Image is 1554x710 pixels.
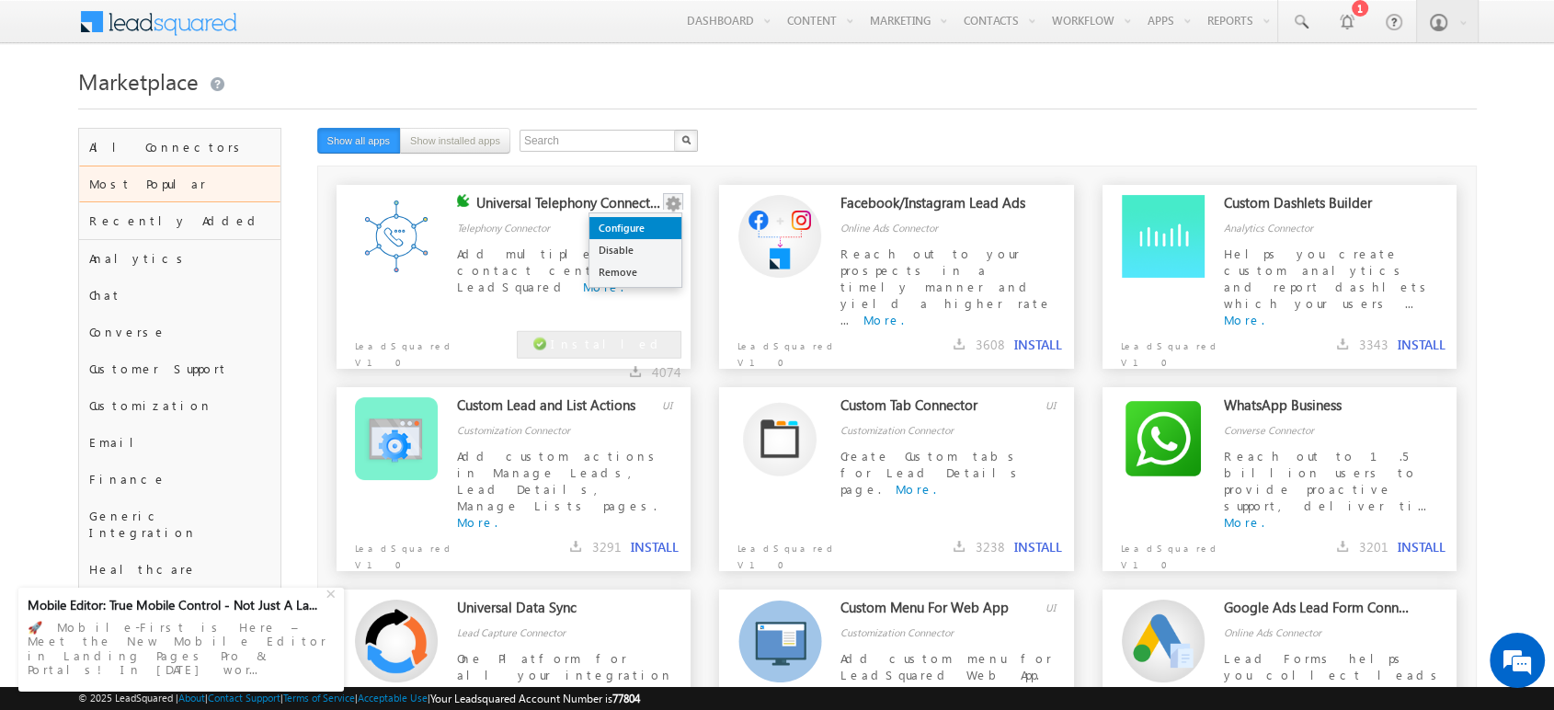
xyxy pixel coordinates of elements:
div: Generic Integration [79,498,280,551]
div: Chat [79,277,280,314]
div: Customer Support [79,350,280,387]
span: One Platform for all your integration needs [457,650,673,699]
img: checking status [457,194,470,207]
span: Add custom actions in Manage Leads, Lead Details, Manage Lists pages. [457,448,661,513]
p: LeadSquared V1.0 [337,531,479,573]
div: Recently Added [79,202,280,239]
img: Alternate Logo [737,600,821,682]
span: Add custom menu for LeadSquared Web App. [840,650,1052,682]
span: 3238 [976,538,1005,555]
a: More. [896,481,936,497]
a: Acceptable Use [358,692,428,704]
a: More. [532,683,573,699]
div: Custom Dashlets Builder [1224,194,1410,220]
img: downloads [630,366,641,377]
img: Alternate Logo [1122,195,1205,278]
a: Remove [589,261,681,283]
p: LeadSquared V1.0 [1103,328,1245,371]
button: INSTALL [1398,539,1445,555]
span: © 2025 LeadSquared | | | | | [78,690,640,707]
a: Disable [589,239,681,261]
img: Alternate Logo [355,397,438,480]
span: Add multiple contact centres to LeadSquared [457,246,657,294]
img: Search [681,135,691,144]
a: Terms of Service [283,692,355,704]
img: Alternate Logo [1122,397,1205,480]
img: Alternate Logo [1122,600,1205,682]
span: Installed [551,336,665,351]
button: INSTALL [631,539,679,555]
span: 3343 [1359,336,1388,353]
a: Configure [589,217,681,239]
img: downloads [954,338,965,349]
div: All Connectors [79,129,280,166]
div: Healthcare [79,551,280,588]
div: Converse [79,314,280,350]
div: 🚀 Mobile-First is Here – Meet the New Mobile Editor in Landing Pages Pro & Portals! In [DATE] wor... [28,614,335,682]
span: Your Leadsquared Account Number is [430,692,640,705]
span: 77804 [612,692,640,705]
div: + [322,581,344,603]
button: Show installed apps [400,128,510,154]
div: Custom Lead and List Actions [457,396,643,422]
img: Alternate Logo [355,195,438,278]
button: INSTALL [1398,337,1445,353]
a: More. [583,279,623,294]
div: Universal Data Sync [457,599,643,624]
p: LeadSquared V1.0 [1103,531,1245,573]
a: More. [1224,312,1264,327]
p: LeadSquared V1.0 [719,531,862,573]
button: INSTALL [1014,539,1062,555]
a: About [178,692,205,704]
span: 4074 [652,363,681,381]
img: Alternate Logo [743,402,817,476]
span: Create Custom tabs for Lead Details page. [840,448,1023,497]
a: More. [457,514,497,530]
div: WhatsApp Business [1224,396,1410,422]
div: Custom Tab Connector [840,396,1026,422]
span: Marketplace [78,66,199,96]
span: 3608 [976,336,1005,353]
img: downloads [570,541,581,552]
button: INSTALL [1014,337,1062,353]
div: Facebook/Instagram Lead Ads [840,194,1026,220]
a: More. [1224,514,1264,530]
a: Contact Support [208,692,280,704]
div: Email [79,424,280,461]
div: Most Popular [79,166,280,202]
img: downloads [1337,338,1348,349]
div: Customization [79,387,280,424]
span: 3291 [592,538,622,555]
div: Custom Menu For Web App [840,599,1026,624]
a: More. [863,312,904,327]
span: Reach out to 1.5 billion users to provide proactive support, deliver ti... [1224,448,1426,513]
span: Helps you create custom analytics and report dashlets which your users ... [1224,246,1433,311]
img: downloads [954,541,965,552]
img: Alternate Logo [355,600,438,682]
p: LeadSquared V1.0 [719,328,862,371]
span: 3201 [1359,538,1388,555]
div: Analytics [79,240,280,277]
img: downloads [1337,541,1348,552]
img: Alternate Logo [738,195,821,278]
div: Google Ads Lead Form Connector [1224,599,1410,624]
a: More. [840,683,881,699]
span: Reach out to your prospects in a timely manner and yield a higher rate ... [840,246,1052,327]
button: Show all apps [317,128,401,154]
p: LeadSquared V1.0 [337,328,479,371]
div: Finance [79,461,280,498]
div: Mobile Editor: True Mobile Control - Not Just A La... [28,597,324,613]
div: Universal Telephony Connector [476,194,662,220]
